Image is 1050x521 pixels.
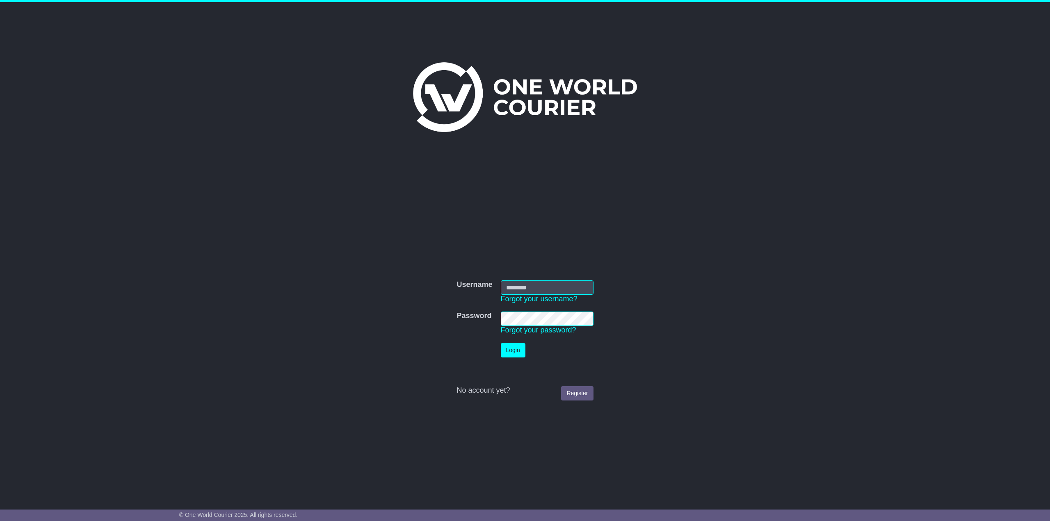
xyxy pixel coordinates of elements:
[561,386,593,400] a: Register
[457,280,492,289] label: Username
[457,312,491,321] label: Password
[501,295,577,303] a: Forgot your username?
[457,386,593,395] div: No account yet?
[501,326,576,334] a: Forgot your password?
[413,62,637,132] img: One World
[501,343,525,357] button: Login
[179,512,298,518] span: © One World Courier 2025. All rights reserved.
